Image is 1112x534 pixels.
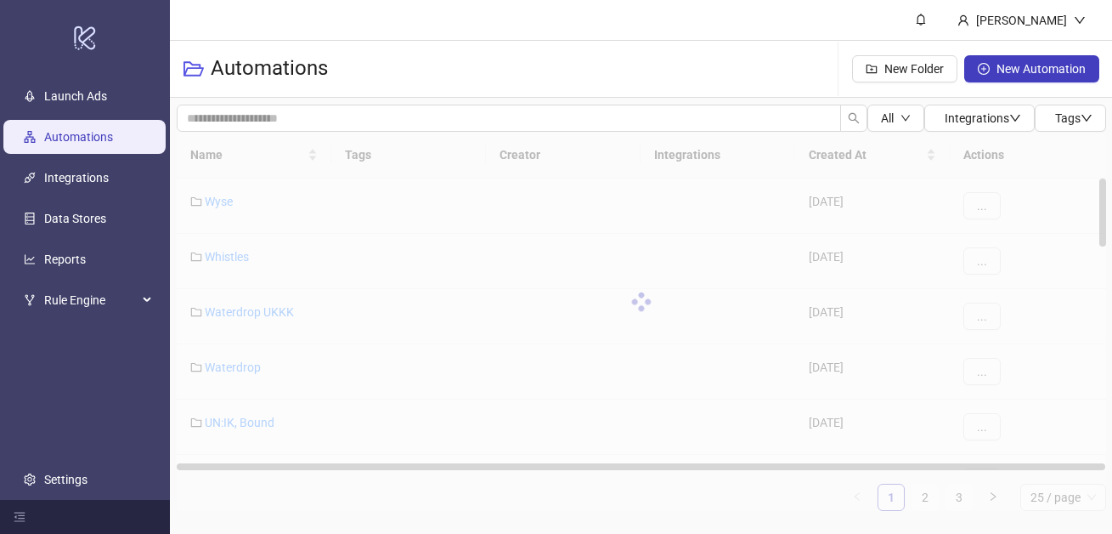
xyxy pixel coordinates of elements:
a: Integrations [44,171,109,185]
span: Rule Engine [44,283,138,317]
span: Integrations [945,111,1021,125]
span: fork [24,294,36,306]
span: down [900,113,911,123]
span: menu-fold [14,511,25,523]
button: Tagsdown [1035,105,1106,132]
button: New Automation [964,55,1099,82]
span: New Automation [996,62,1086,76]
a: Automations [44,130,113,144]
a: Settings [44,473,87,486]
span: down [1009,112,1021,124]
span: New Folder [884,62,944,76]
span: bell [915,14,927,26]
span: down [1074,14,1086,26]
div: [PERSON_NAME] [969,11,1074,30]
span: down [1081,112,1092,124]
span: folder-open [183,59,204,79]
span: search [848,112,860,124]
h3: Automations [211,55,328,82]
span: plus-circle [978,63,990,75]
span: user [957,14,969,26]
button: Integrationsdown [924,105,1035,132]
a: Launch Ads [44,89,107,103]
span: folder-add [866,63,878,75]
span: Tags [1055,111,1092,125]
a: Reports [44,253,86,266]
span: All [881,111,894,125]
button: Alldown [867,105,924,132]
a: Data Stores [44,212,106,225]
button: New Folder [852,55,957,82]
